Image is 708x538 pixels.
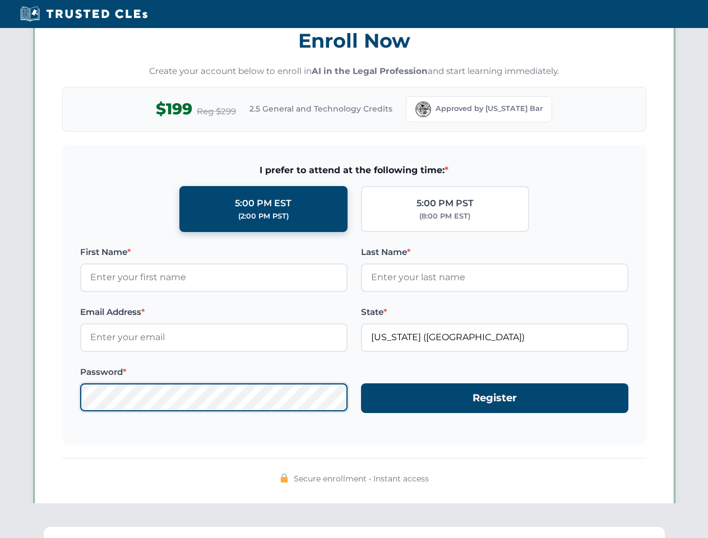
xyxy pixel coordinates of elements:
[280,474,289,483] img: 🔒
[294,472,429,485] span: Secure enrollment • Instant access
[17,6,151,22] img: Trusted CLEs
[361,323,628,351] input: Florida (FL)
[80,305,348,319] label: Email Address
[436,103,543,114] span: Approved by [US_STATE] Bar
[419,211,470,222] div: (8:00 PM EST)
[80,365,348,379] label: Password
[417,196,474,211] div: 5:00 PM PST
[156,96,192,122] span: $199
[312,66,428,76] strong: AI in the Legal Profession
[238,211,289,222] div: (2:00 PM PST)
[197,105,236,118] span: Reg $299
[80,323,348,351] input: Enter your email
[235,196,291,211] div: 5:00 PM EST
[80,263,348,291] input: Enter your first name
[361,263,628,291] input: Enter your last name
[80,163,628,178] span: I prefer to attend at the following time:
[80,245,348,259] label: First Name
[361,383,628,413] button: Register
[415,101,431,117] img: Florida Bar
[62,23,646,58] h3: Enroll Now
[249,103,392,115] span: 2.5 General and Technology Credits
[361,305,628,319] label: State
[62,65,646,78] p: Create your account below to enroll in and start learning immediately.
[361,245,628,259] label: Last Name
